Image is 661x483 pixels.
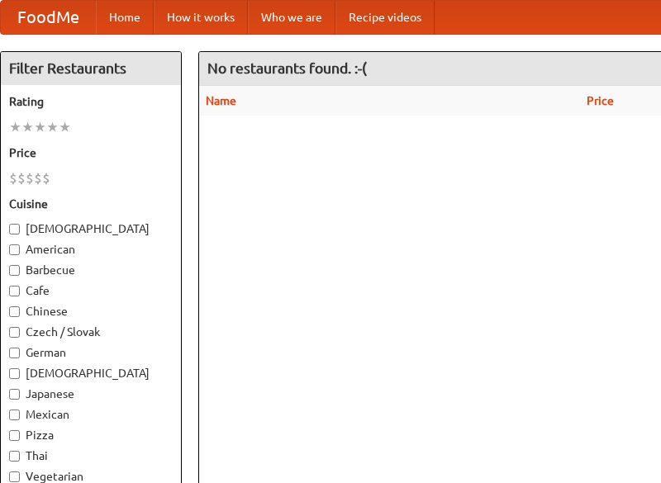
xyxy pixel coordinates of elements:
label: Japanese [9,386,173,402]
li: ★ [46,118,59,136]
ng-pluralize: No restaurants found. :-( [207,60,367,76]
li: $ [34,169,42,187]
input: Cafe [9,286,20,296]
label: Thai [9,447,173,464]
input: Czech / Slovak [9,327,20,338]
a: Who we are [248,1,335,34]
input: Thai [9,451,20,462]
input: [DEMOGRAPHIC_DATA] [9,368,20,379]
a: Home [96,1,154,34]
li: ★ [34,118,46,136]
a: Price [587,94,614,107]
label: German [9,344,173,361]
input: Chinese [9,306,20,317]
label: [DEMOGRAPHIC_DATA] [9,220,173,237]
li: $ [26,169,34,187]
input: American [9,244,20,255]
li: $ [17,169,26,187]
h5: Rating [9,93,173,110]
input: Japanese [9,389,20,400]
input: Mexican [9,410,20,420]
input: [DEMOGRAPHIC_DATA] [9,224,20,234]
label: Pizza [9,427,173,443]
a: How it works [154,1,248,34]
label: Czech / Slovak [9,324,173,340]
a: Recipe videos [335,1,435,34]
h5: Price [9,144,173,161]
li: $ [42,169,50,187]
input: German [9,348,20,358]
h4: Filter Restaurants [1,52,181,85]
input: Pizza [9,430,20,441]
li: ★ [21,118,34,136]
a: FoodMe [1,1,96,34]
label: Chinese [9,303,173,320]
label: Barbecue [9,262,173,278]
a: Name [206,94,236,107]
label: [DEMOGRAPHIC_DATA] [9,365,173,381]
h5: Cuisine [9,196,173,212]
li: ★ [59,118,71,136]
label: American [9,241,173,258]
li: $ [9,169,17,187]
input: Vegetarian [9,471,20,482]
label: Cafe [9,282,173,299]
li: ★ [9,118,21,136]
label: Mexican [9,406,173,423]
input: Barbecue [9,265,20,276]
